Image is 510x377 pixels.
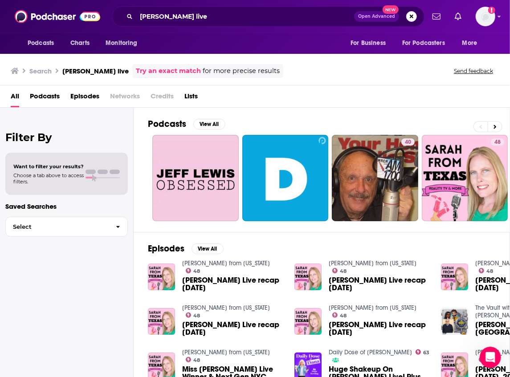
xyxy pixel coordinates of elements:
span: [PERSON_NAME] Live recap [DATE] [182,276,284,292]
a: Lists [184,89,198,107]
span: More [462,37,477,49]
span: Open Advanced [358,14,395,19]
a: Show notifications dropdown [429,9,444,24]
a: 48 [186,312,200,318]
a: Podcasts [30,89,60,107]
a: 48 [479,268,494,273]
span: 48 [193,314,200,318]
a: Sarah from Texas [329,259,416,267]
span: 63 [423,351,429,355]
span: 48 [494,138,501,147]
iframe: Intercom live chat [480,347,501,368]
span: 40 [405,138,411,147]
span: [PERSON_NAME] Live recap [DATE] [329,321,430,336]
a: 48 [479,357,494,362]
button: View All [192,243,224,254]
a: Jeff Lewis Live recap Sept. 16 [182,276,284,292]
a: Jeff Lewis Live recap Sept 19 [329,321,430,336]
span: Credits [151,89,174,107]
h2: Episodes [148,243,184,254]
h2: Filter By [5,131,128,144]
img: Jeff Lewis Live recap Nov 14, 2022 [148,308,175,335]
a: Episodes [70,89,99,107]
h3: [PERSON_NAME] live [62,67,129,75]
a: Daily Dose of Dana [329,349,412,356]
h3: Search [29,67,52,75]
svg: Add a profile image [488,7,495,14]
span: Monitoring [106,37,137,49]
span: Want to filter your results? [13,163,84,170]
span: 48 [340,314,347,318]
a: Sarah from Texas [182,304,270,312]
a: 48 [332,268,347,273]
button: Select [5,217,128,237]
button: open menu [99,35,149,52]
span: New [383,5,399,14]
button: Open AdvancedNew [354,11,399,22]
a: Charts [65,35,95,52]
a: Sarah from Texas [182,259,270,267]
span: Podcasts [28,37,54,49]
img: Jeff Lewis Live recap Sept 19 [294,308,322,335]
a: 48 [186,268,200,273]
input: Search podcasts, credits, & more... [136,9,354,24]
button: Send feedback [451,67,496,75]
img: Jeff Lewis Live recap Nov 28, 2022 [441,263,468,291]
img: Doug Budin – From Hollywood to Jeff Lewis Live [441,308,468,335]
span: Charts [70,37,90,49]
button: open menu [456,35,489,52]
span: Logged in as Kkliu [476,7,495,26]
a: Try an exact match [136,66,201,76]
a: 48 [186,357,200,362]
button: open menu [21,35,65,52]
span: [PERSON_NAME] Live recap [DATE] [329,276,430,292]
img: Jeff Lewis Live recap Sept. 16 [148,263,175,291]
h2: Podcasts [148,118,186,130]
a: Jeff Lewis Live recap Sept 20 [329,276,430,292]
a: Sarah from Texas [182,349,270,356]
span: 48 [193,269,200,273]
img: Jeff Lewis Live recap Sept 20 [294,263,322,291]
button: open menu [396,35,458,52]
a: PodcastsView All [148,118,225,130]
span: 48 [340,269,347,273]
a: 40 [332,135,418,221]
button: View All [193,119,225,130]
span: Networks [110,89,140,107]
a: 48 [332,312,347,318]
img: Podchaser - Follow, Share and Rate Podcasts [15,8,100,25]
span: 48 [193,358,200,362]
a: 48 [422,135,508,221]
a: Show notifications dropdown [451,9,465,24]
span: for more precise results [203,66,280,76]
span: Choose a tab above to access filters. [13,172,84,185]
a: Sarah from Texas [329,304,416,312]
button: open menu [344,35,397,52]
a: 40 [401,138,415,146]
span: [PERSON_NAME] Live recap [DATE] [182,321,284,336]
a: EpisodesView All [148,243,224,254]
span: For Business [351,37,386,49]
a: Jeff Lewis Live recap Nov 14, 2022 [182,321,284,336]
a: 63 [416,349,430,355]
a: 48 [491,138,504,146]
div: Search podcasts, credits, & more... [112,6,424,27]
img: User Profile [476,7,495,26]
span: Select [6,224,109,230]
a: All [11,89,19,107]
p: Saved Searches [5,202,128,211]
span: For Podcasters [402,37,445,49]
button: Show profile menu [476,7,495,26]
span: 48 [486,269,493,273]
